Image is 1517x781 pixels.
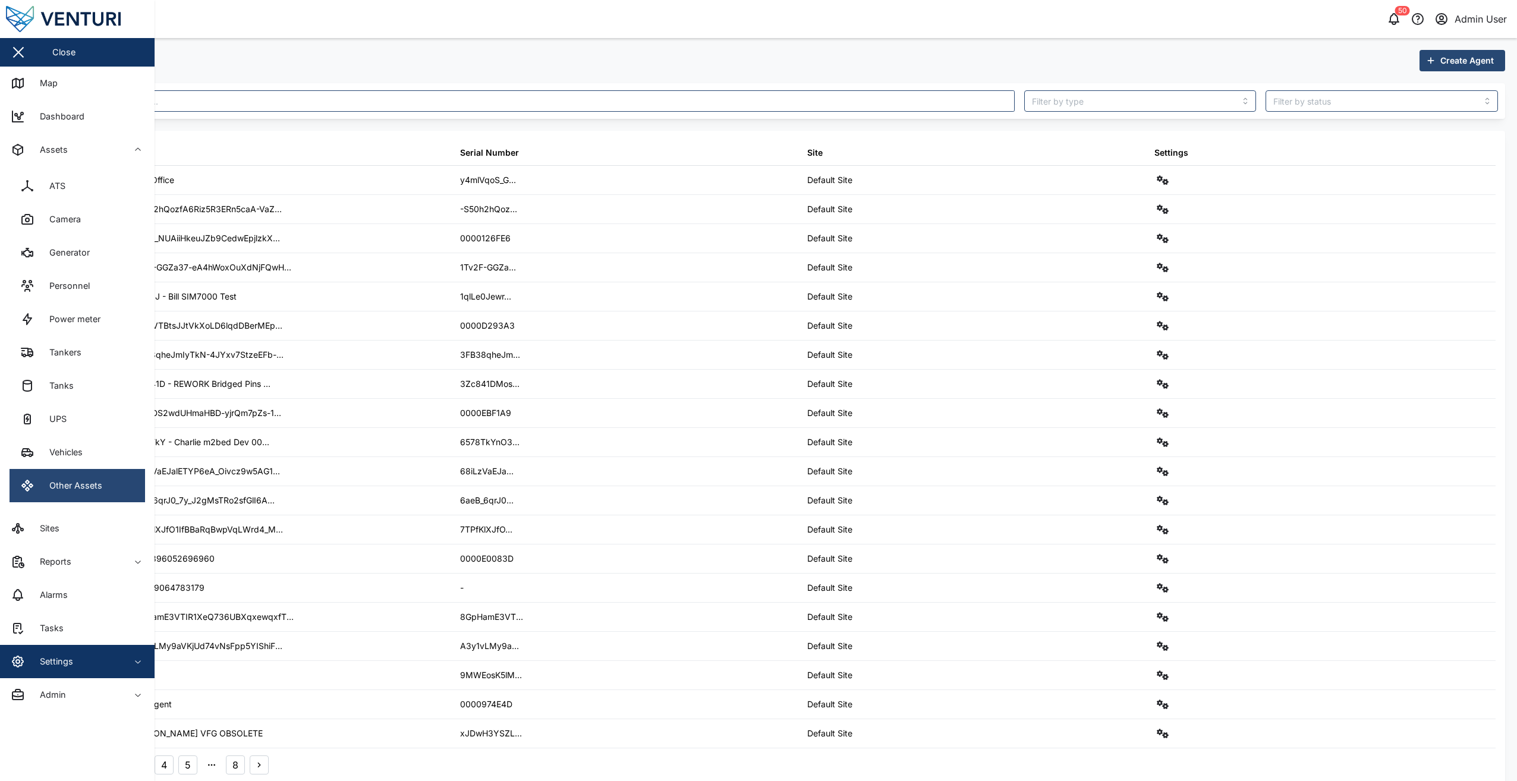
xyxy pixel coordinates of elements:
div: Map [31,77,58,90]
div: Default Site [807,640,852,653]
a: Tankers [10,336,145,369]
div: Default Site [807,698,852,711]
div: 3FB38qheJmIyTkN-4JYxv7StzeEFb-... [130,348,284,361]
div: 8606896052696960 [130,552,215,565]
span: Create Agent [1440,51,1494,71]
div: 3Zc841D - REWORK Bridged Pins ... [130,377,270,390]
div: Serial Number [460,146,519,159]
button: Admin User [1433,11,1507,27]
div: Sites [31,522,59,535]
div: 0000D293A3 [460,319,515,332]
a: UPS [10,402,145,436]
div: Admin [31,688,66,701]
div: 3uLiIfDS2wdUHmaHBD-yjrQm7pZs-1... [130,407,281,420]
div: 6aeB_6qrJ0... [460,494,514,507]
div: Vehicles [40,446,83,459]
div: 3FB38qheJm... [460,348,520,361]
div: Camera [40,213,81,226]
div: Default Site [807,377,852,390]
div: 863719064783179 [130,581,204,594]
div: 1Tv2F-GGZa... [460,261,516,274]
button: 8 [226,755,245,774]
div: Default Site [807,552,852,565]
div: 68iLzVaEJa... [460,465,514,478]
div: Dashboard [31,110,84,123]
div: UPS [40,412,67,426]
div: 6578TkY - Charlie m2bed Dev 00... [130,436,269,449]
button: 4 [155,755,174,774]
div: Default Site [807,465,852,478]
div: xJDwH3YSZL... [460,727,522,740]
div: 1Tv2F-GGZa37-eA4hWoxOuXdNjFQwH... [130,261,291,274]
div: 9MWEosK5lM... [460,669,522,682]
div: -S50h2hQoz... [460,203,517,216]
div: Default Site [807,669,852,682]
div: Default Site [807,261,852,274]
a: Camera [10,203,145,236]
button: Create Agent [1420,50,1505,71]
div: Default Site [807,290,852,303]
div: A3y1vLMy9a... [460,640,519,653]
div: Default Site [807,174,852,187]
div: 50 [1395,6,1410,15]
div: Reports [31,555,71,568]
div: 1qlLe0J - Bill SIM7000 Test [130,290,237,303]
div: A3y1vLMy9aVKjUd74vNsFpp5YIShiF... [130,640,282,653]
div: Power meter [40,313,100,326]
div: 1qlLe0Jewr... [460,290,511,303]
div: Site [807,146,823,159]
div: 0000126FE6 [460,232,511,245]
input: Filter by status [1266,90,1498,112]
div: 0000E0083D [460,552,514,565]
div: Default Site [807,232,852,245]
div: Default Site [807,203,852,216]
div: Tanks [40,379,74,392]
div: Tasks [31,622,64,635]
div: -S50h2hQozfA6Riz5R3ERn5caA-VaZ... [130,203,282,216]
div: Close [52,46,75,59]
div: 7TPfKlXJfO1IfBBaRqBwpVqLWrd4_M... [130,523,283,536]
div: Other Assets [40,479,102,492]
div: Assets [31,143,68,156]
div: 1TGhq_NUAiiHkeuJZb9CedwEpjlzkX... [130,232,280,245]
div: - [460,581,464,594]
a: Tanks [10,369,145,402]
div: 0000974E4D [460,698,512,711]
div: ATS [40,179,65,193]
div: Admin User [1455,12,1507,27]
div: y4mlVqoS_G... [460,174,516,187]
div: 8GpHamE3VTIR1XeQ736UBXqxewqxfT... [130,610,294,623]
div: Default Site [807,319,852,332]
div: 68iLzVaEJalETYP6eA_Oivcz9w5AG1... [130,465,280,478]
div: Default Site [807,407,852,420]
div: Default Site [807,494,852,507]
div: Tankers [40,346,81,359]
button: 5 [178,755,197,774]
input: Filter by type [1024,90,1257,112]
a: Personnel [10,269,145,303]
div: Default Site [807,348,852,361]
div: 6578TkYnO3... [460,436,520,449]
div: Settings [31,655,73,668]
div: Default Site [807,727,852,740]
div: Settings [1154,146,1188,159]
div: Generator [40,246,90,259]
input: Search agent here... [57,90,1015,112]
a: Other Assets [10,469,145,502]
div: Default Site [807,581,852,594]
div: Alarms [31,588,68,602]
a: Generator [10,236,145,269]
div: 7TPfKlXJfO... [460,523,512,536]
div: 0000EBF1A9 [460,407,511,420]
a: Power meter [10,303,145,336]
div: 8GpHamE3VT... [460,610,523,623]
a: ATS [10,169,145,203]
div: Personnel [40,279,90,292]
div: [PERSON_NAME] VFG OBSOLETE [130,727,263,740]
div: 6aeB_6qrJ0_7y_J2gMsTRo2sfGlI6A... [130,494,275,507]
a: Vehicles [10,436,145,469]
img: Main Logo [6,6,160,32]
div: 2jwg1VTBtsJJtVkXoLD6lqdDBerMEp... [130,319,282,332]
div: 3Zc841DMos... [460,377,520,390]
div: Default Site [807,610,852,623]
